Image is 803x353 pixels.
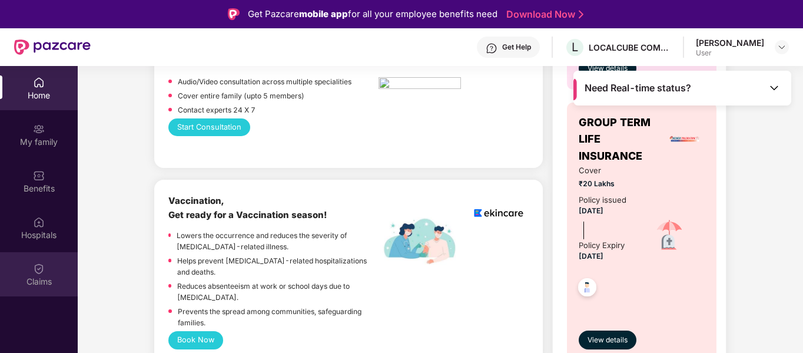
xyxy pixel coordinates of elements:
span: Cover [579,164,634,177]
img: icon [649,215,690,256]
span: L [572,40,578,54]
b: Vaccination, Get ready for a Vaccination season! [168,195,327,220]
img: svg+xml;base64,PHN2ZyBpZD0iSGVscC0zMngzMiIgeG1sbnM9Imh0dHA6Ly93d3cudzMub3JnLzIwMDAvc3ZnIiB3aWR0aD... [486,42,497,54]
p: Cover entire family (upto 5 members) [178,90,304,101]
img: logoEkincare.png [469,194,529,232]
img: svg+xml;base64,PHN2ZyB3aWR0aD0iMjAiIGhlaWdodD0iMjAiIHZpZXdCb3g9IjAgMCAyMCAyMCIgZmlsbD0ibm9uZSIgeG... [33,123,45,135]
img: svg+xml;base64,PHN2ZyBpZD0iRHJvcGRvd24tMzJ4MzIiIHhtbG5zPSJodHRwOi8vd3d3LnczLm9yZy8yMDAwL3N2ZyIgd2... [777,42,787,52]
p: Reduces absenteeism at work or school days due to [MEDICAL_DATA]. [177,281,379,303]
img: Logo [228,8,240,20]
span: [DATE] [579,206,603,215]
span: View details [588,335,628,346]
div: Policy issued [579,194,626,206]
p: Audio/Video consultation across multiple specialities [178,76,351,87]
div: Get Help [502,42,531,52]
img: Toggle Icon [768,82,780,94]
div: Policy Expiry [579,239,625,252]
img: svg+xml;base64,PHN2ZyBpZD0iQ2xhaW0iIHhtbG5zPSJodHRwOi8vd3d3LnczLm9yZy8yMDAwL3N2ZyIgd2lkdGg9IjIwIi... [33,263,45,275]
span: ₹20 Lakhs [579,178,634,189]
a: Download Now [506,8,580,21]
strong: mobile app [299,8,348,19]
button: Book Now [168,331,223,349]
img: labelEkincare.png [379,217,461,265]
p: Prevents the spread among communities, safeguarding families. [178,306,379,328]
img: svg+xml;base64,PHN2ZyBpZD0iSG9tZSIgeG1sbnM9Imh0dHA6Ly93d3cudzMub3JnLzIwMDAvc3ZnIiB3aWR0aD0iMjAiIG... [33,77,45,88]
p: Contact experts 24 X 7 [178,104,255,116]
img: Stroke [579,8,583,21]
div: [PERSON_NAME] [696,37,764,48]
img: insurerLogo [669,123,701,155]
div: User [696,48,764,58]
button: View details [579,59,636,78]
div: LOCALCUBE COMMERCE PRIVATE LIMITED [589,42,671,53]
p: Lowers the occurrence and reduces the severity of [MEDICAL_DATA]-related illness. [177,230,379,252]
img: New Pazcare Logo [14,39,91,55]
span: GROUP TERM LIFE INSURANCE [579,114,665,164]
span: [DATE] [579,252,603,260]
img: svg+xml;base64,PHN2ZyBpZD0iQmVuZWZpdHMiIHhtbG5zPSJodHRwOi8vd3d3LnczLm9yZy8yMDAwL3N2ZyIgd2lkdGg9Ij... [33,170,45,182]
img: svg+xml;base64,PHN2ZyBpZD0iSG9zcGl0YWxzIiB4bWxucz0iaHR0cDovL3d3dy53My5vcmcvMjAwMC9zdmciIHdpZHRoPS... [33,216,45,228]
div: Get Pazcare for all your employee benefits need [248,7,497,21]
button: Start Consultation [168,118,250,136]
img: pngtree-physiotherapy-physiotherapist-rehab-disability-stretching-png-image_6063262.png [379,77,461,93]
img: svg+xml;base64,PHN2ZyB4bWxucz0iaHR0cDovL3d3dy53My5vcmcvMjAwMC9zdmciIHdpZHRoPSI0OC45NDMiIGhlaWdodD... [573,275,602,303]
p: Helps prevent [MEDICAL_DATA]-related hospitalizations and deaths. [177,255,379,278]
span: View details [588,63,628,74]
button: View details [579,331,636,349]
span: Need Real-time status? [585,82,691,94]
